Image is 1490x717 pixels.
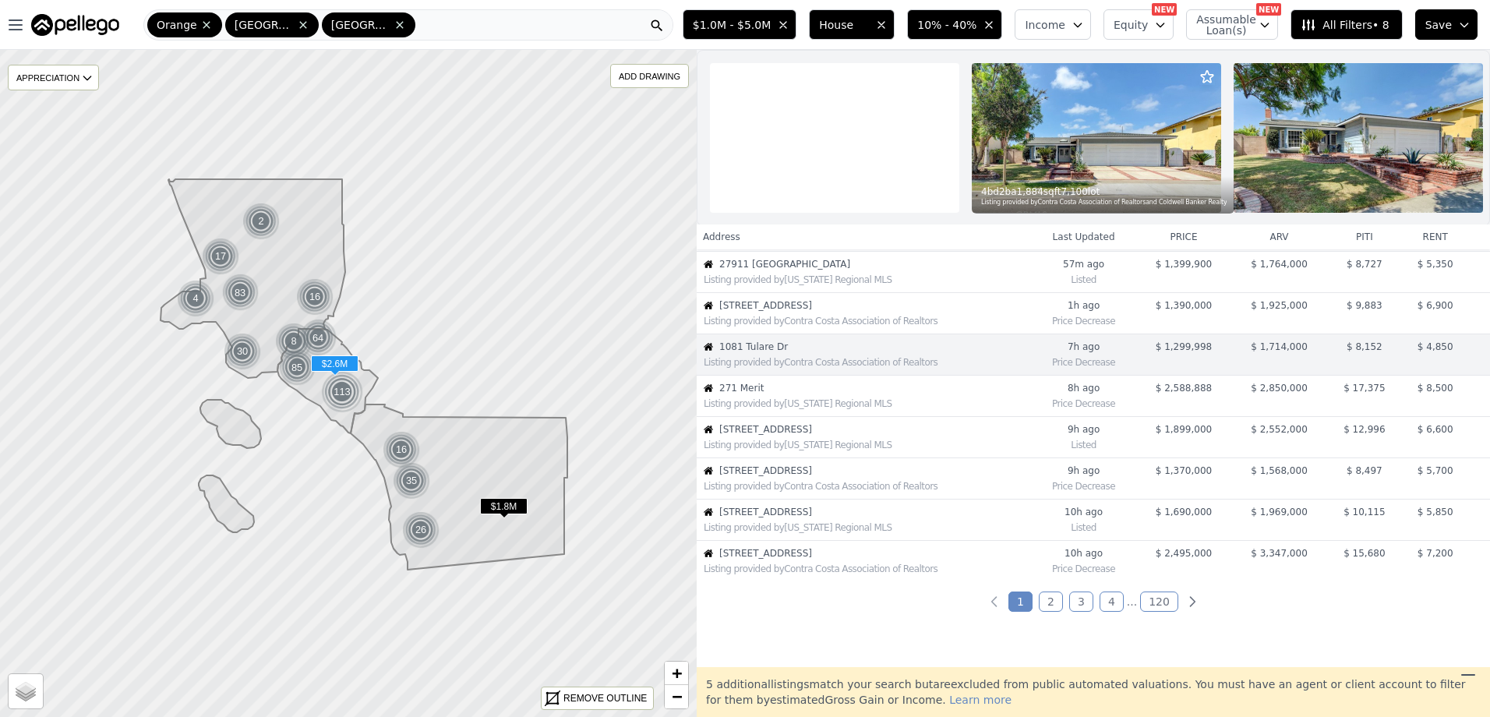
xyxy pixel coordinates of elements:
div: 26 [402,511,440,549]
img: g1.png [177,280,215,317]
span: $ 15,680 [1343,548,1385,559]
div: $1.8M [480,498,528,521]
span: $ 1,714,000 [1251,341,1308,352]
div: Listing provided by Contra Costa Association of Realtors [704,480,1030,493]
img: Property Photo 1 [972,63,1221,213]
time: 2025-08-12 08:24 [1037,382,1129,394]
a: Zoom out [665,685,688,708]
span: $ 1,925,000 [1251,300,1308,311]
span: Assumable Loan(s) [1196,14,1246,36]
button: All Filters• 8 [1291,9,1402,40]
span: [STREET_ADDRESS] [719,506,1030,518]
th: arv [1231,224,1327,249]
img: g2.png [298,318,339,358]
div: NEW [1152,3,1177,16]
span: $ 5,850 [1418,507,1453,517]
img: g1.png [402,511,440,549]
div: 8 [275,323,312,360]
span: $ 3,347,000 [1251,548,1308,559]
a: Page 3 [1069,592,1093,612]
span: $ 17,375 [1343,383,1385,394]
span: House [819,17,869,33]
div: APPRECIATION [8,65,99,90]
span: All Filters • 8 [1301,17,1389,33]
span: $ 1,764,000 [1251,259,1308,270]
time: 2025-08-12 06:52 [1037,547,1129,560]
span: $ 1,690,000 [1156,507,1213,517]
div: 85 [277,348,317,387]
span: $ 2,552,000 [1251,424,1308,435]
img: g1.png [393,462,431,500]
button: House [809,9,895,40]
time: 2025-08-12 09:36 [1037,341,1129,353]
img: g1.png [383,431,421,468]
span: $ 2,850,000 [1251,383,1308,394]
img: Pellego [31,14,119,36]
img: g1.png [242,203,281,240]
div: Listed [1037,436,1129,451]
time: 2025-08-12 15:34 [1037,299,1129,312]
th: Address [697,224,1031,249]
div: Listing provided by Contra Costa Association of Realtors [704,356,1030,369]
th: price [1136,224,1232,249]
span: Learn more [949,694,1012,706]
span: $ 8,152 [1347,341,1382,352]
a: Page 120 [1140,592,1178,612]
img: Property Photo 2 [1234,63,1483,213]
span: $ 1,899,000 [1156,424,1213,435]
img: g2.png [277,348,318,387]
div: Listing provided by [US_STATE] Regional MLS [704,274,1030,286]
img: g2.png [221,273,261,313]
a: Property Photo 14bd2ba1,884sqft7,100lotListing provided byContra Costa Association of Realtorsand... [697,50,1490,226]
img: House [704,342,713,351]
button: Save [1415,9,1478,40]
span: Orange [157,17,197,33]
div: Price Decrease [1037,312,1129,327]
div: 4 [177,280,214,317]
time: 2025-08-12 15:56 [1037,258,1129,270]
div: 35 [393,462,430,500]
span: $1.8M [480,498,528,514]
span: [GEOGRAPHIC_DATA] [235,17,294,33]
a: Zoom in [665,662,688,685]
div: 113 [321,371,363,413]
span: $ 8,500 [1418,383,1453,394]
div: Price Decrease [1037,394,1129,410]
button: $1.0M - $5.0M [683,9,796,40]
span: $ 9,883 [1347,300,1382,311]
span: $1.0M - $5.0M [693,17,771,33]
div: 16 [296,278,334,316]
span: 271 Merit [719,382,1030,394]
img: g1.png [275,323,313,360]
div: Price Decrease [1037,477,1129,493]
a: Next page [1185,594,1200,609]
a: Page 4 [1100,592,1124,612]
span: $ 6,600 [1418,424,1453,435]
img: House [704,383,713,393]
span: $ 12,996 [1343,424,1385,435]
img: House [704,466,713,475]
span: 27911 [GEOGRAPHIC_DATA] [719,258,1030,270]
span: $ 1,399,900 [1156,259,1213,270]
span: $ 1,390,000 [1156,300,1213,311]
div: 2 [242,203,280,240]
span: Equity [1114,17,1148,33]
a: Jump forward [1127,595,1137,608]
img: g1.png [202,238,240,275]
div: 17 [202,238,239,275]
img: g3.png [321,371,364,413]
span: $ 6,900 [1418,300,1453,311]
div: $2.6M [311,355,358,378]
span: $ 8,497 [1347,465,1382,476]
div: 4 bd 2 ba sqft lot [981,185,1227,198]
th: piti [1327,224,1402,249]
div: Listed [1037,270,1129,286]
img: House [704,507,713,517]
div: REMOVE OUTLINE [563,691,647,705]
div: 30 [224,333,261,370]
span: $ 8,727 [1347,259,1382,270]
div: NEW [1256,3,1281,16]
span: [STREET_ADDRESS] [719,547,1030,560]
th: rent [1402,224,1469,249]
div: Price Decrease [1037,560,1129,575]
